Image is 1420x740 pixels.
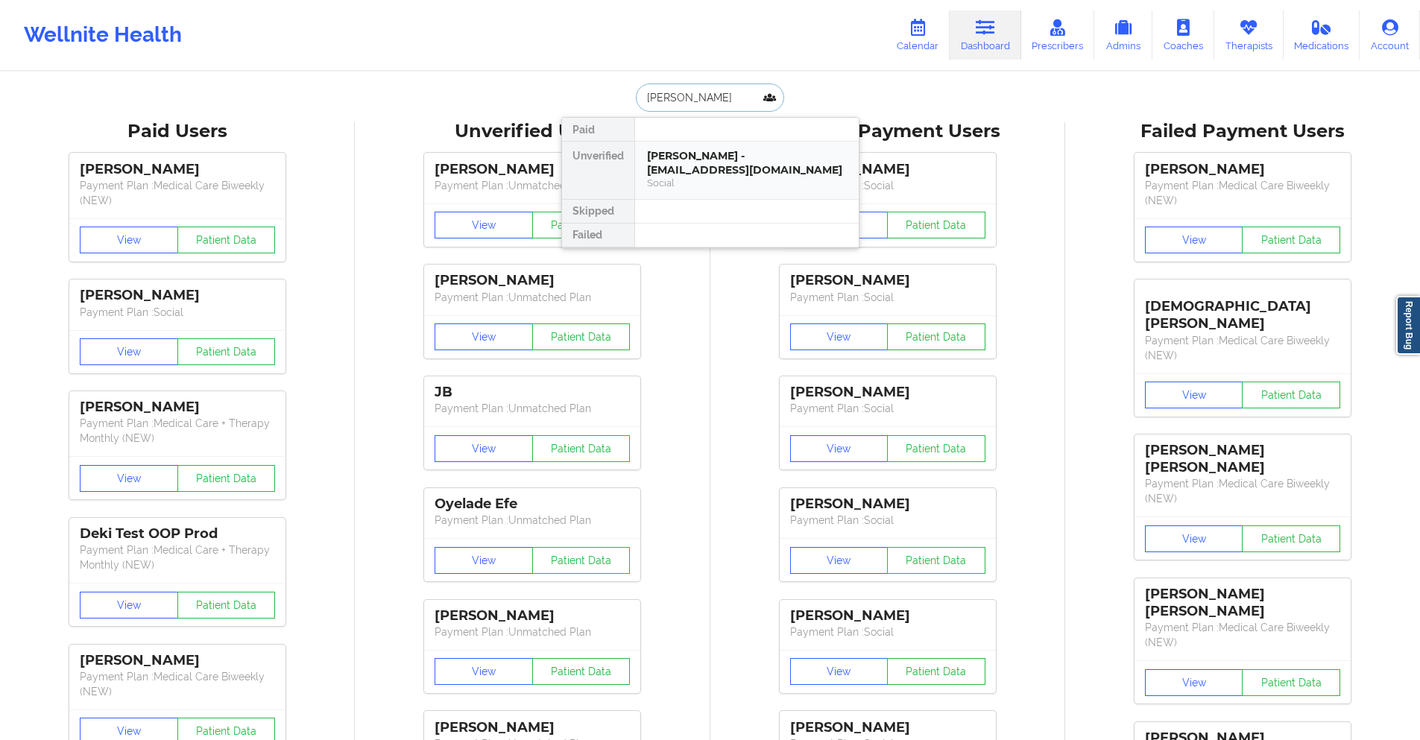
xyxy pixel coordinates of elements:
[1076,120,1410,143] div: Failed Payment Users
[790,624,985,639] p: Payment Plan : Social
[80,399,275,416] div: [PERSON_NAME]
[1145,586,1340,620] div: [PERSON_NAME] [PERSON_NAME]
[790,290,985,305] p: Payment Plan : Social
[80,178,275,208] p: Payment Plan : Medical Care Biweekly (NEW)
[1145,227,1243,253] button: View
[562,142,634,200] div: Unverified
[950,10,1021,60] a: Dashboard
[80,416,275,446] p: Payment Plan : Medical Care + Therapy Monthly (NEW)
[80,305,275,320] p: Payment Plan : Social
[435,161,630,178] div: [PERSON_NAME]
[790,401,985,416] p: Payment Plan : Social
[1145,620,1340,650] p: Payment Plan : Medical Care Biweekly (NEW)
[1145,333,1340,363] p: Payment Plan : Medical Care Biweekly (NEW)
[887,323,985,350] button: Patient Data
[435,290,630,305] p: Payment Plan : Unmatched Plan
[647,149,847,177] div: [PERSON_NAME] - [EMAIL_ADDRESS][DOMAIN_NAME]
[790,323,889,350] button: View
[435,212,533,238] button: View
[887,212,985,238] button: Patient Data
[790,178,985,193] p: Payment Plan : Social
[80,338,178,365] button: View
[887,547,985,574] button: Patient Data
[887,435,985,462] button: Patient Data
[647,177,847,189] div: Social
[1242,525,1340,552] button: Patient Data
[435,607,630,624] div: [PERSON_NAME]
[1242,669,1340,696] button: Patient Data
[562,224,634,247] div: Failed
[435,658,533,685] button: View
[80,543,275,572] p: Payment Plan : Medical Care + Therapy Monthly (NEW)
[790,513,985,528] p: Payment Plan : Social
[532,212,631,238] button: Patient Data
[435,384,630,401] div: JB
[1094,10,1152,60] a: Admins
[435,401,630,416] p: Payment Plan : Unmatched Plan
[80,525,275,543] div: Deki Test OOP Prod
[177,465,276,492] button: Patient Data
[790,658,889,685] button: View
[1021,10,1095,60] a: Prescribers
[721,120,1055,143] div: Skipped Payment Users
[1360,10,1420,60] a: Account
[790,496,985,513] div: [PERSON_NAME]
[435,513,630,528] p: Payment Plan : Unmatched Plan
[1145,669,1243,696] button: View
[1214,10,1284,60] a: Therapists
[1145,442,1340,476] div: [PERSON_NAME] [PERSON_NAME]
[532,658,631,685] button: Patient Data
[435,178,630,193] p: Payment Plan : Unmatched Plan
[80,465,178,492] button: View
[1145,287,1340,332] div: [DEMOGRAPHIC_DATA][PERSON_NAME]
[80,287,275,304] div: [PERSON_NAME]
[790,547,889,574] button: View
[790,384,985,401] div: [PERSON_NAME]
[80,652,275,669] div: [PERSON_NAME]
[790,719,985,736] div: [PERSON_NAME]
[1396,296,1420,355] a: Report Bug
[80,592,178,619] button: View
[10,120,344,143] div: Paid Users
[1242,382,1340,408] button: Patient Data
[177,227,276,253] button: Patient Data
[886,10,950,60] a: Calendar
[177,592,276,619] button: Patient Data
[532,323,631,350] button: Patient Data
[365,120,699,143] div: Unverified Users
[790,607,985,624] div: [PERSON_NAME]
[1145,525,1243,552] button: View
[1242,227,1340,253] button: Patient Data
[80,227,178,253] button: View
[435,624,630,639] p: Payment Plan : Unmatched Plan
[80,161,275,178] div: [PERSON_NAME]
[790,272,985,289] div: [PERSON_NAME]
[177,338,276,365] button: Patient Data
[1145,382,1243,408] button: View
[790,161,985,178] div: [PERSON_NAME]
[790,435,889,462] button: View
[435,323,533,350] button: View
[1145,476,1340,506] p: Payment Plan : Medical Care Biweekly (NEW)
[435,272,630,289] div: [PERSON_NAME]
[562,118,634,142] div: Paid
[435,496,630,513] div: Oyelade Efe
[562,200,634,224] div: Skipped
[1284,10,1360,60] a: Medications
[435,719,630,736] div: [PERSON_NAME]
[80,669,275,699] p: Payment Plan : Medical Care Biweekly (NEW)
[887,658,985,685] button: Patient Data
[532,435,631,462] button: Patient Data
[1152,10,1214,60] a: Coaches
[435,547,533,574] button: View
[1145,178,1340,208] p: Payment Plan : Medical Care Biweekly (NEW)
[435,435,533,462] button: View
[1145,161,1340,178] div: [PERSON_NAME]
[532,547,631,574] button: Patient Data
